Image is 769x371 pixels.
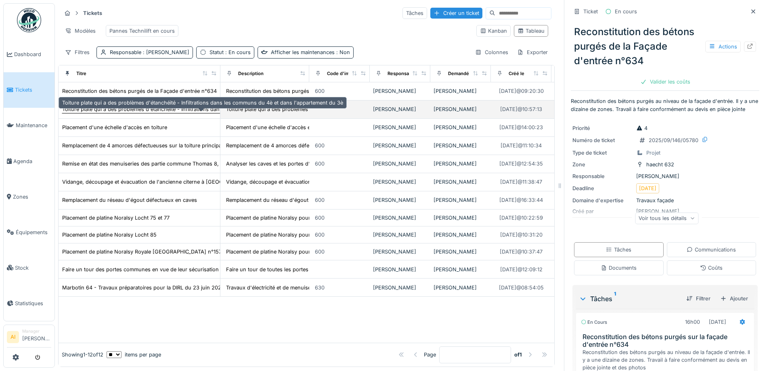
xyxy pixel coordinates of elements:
[572,124,633,132] div: Priorité
[15,264,51,272] span: Stock
[434,142,488,149] div: [PERSON_NAME]
[15,300,51,307] span: Statistiques
[226,105,346,113] div: Toiture plate qui a des problèmes d'étanchéité ...
[315,284,325,291] div: 630
[210,48,251,56] div: Statut
[430,8,482,19] div: Créer un ticket
[373,105,427,113] div: [PERSON_NAME]
[107,351,161,358] div: items per page
[373,231,427,239] div: [PERSON_NAME]
[13,157,51,165] span: Agenda
[62,178,260,186] div: Vidange, découpage et évacuation de l'ancienne citerne à [GEOGRAPHIC_DATA]
[572,149,633,157] div: Type de ticket
[499,196,543,204] div: [DATE] @ 16:33:44
[315,248,325,256] div: 600
[238,70,264,77] div: Description
[434,105,488,113] div: [PERSON_NAME]
[76,70,86,77] div: Titre
[499,284,544,291] div: [DATE] @ 08:54:05
[110,48,189,56] div: Responsable
[226,266,351,273] div: Faire un tour de toutes les portes communes (ac...
[7,328,51,348] a: AI Manager[PERSON_NAME]
[226,231,349,239] div: Placement de platine Noralsy pour contrôle d'ac...
[4,214,54,250] a: Équipements
[373,124,427,131] div: [PERSON_NAME]
[581,319,607,326] div: En cours
[62,87,217,95] div: Reconstitution des bétons purgés de la Façade d'entrée n°634
[709,318,726,326] div: [DATE]
[315,231,325,239] div: 600
[271,48,350,56] div: Afficher les maintenances
[685,318,700,326] div: 16h00
[315,214,325,222] div: 600
[480,27,507,35] div: Kanban
[614,294,616,304] sup: 1
[509,70,524,77] div: Créé le
[499,214,543,222] div: [DATE] @ 10:22:59
[373,160,427,168] div: [PERSON_NAME]
[4,250,54,285] a: Stock
[615,8,637,15] div: En cours
[315,196,325,204] div: 600
[572,197,758,204] div: Travaux façade
[637,76,694,87] div: Valider les coûts
[583,333,751,348] h3: Reconstitution des bétons purgés sur la façade d'entrée n°634
[4,72,54,108] a: Tickets
[500,105,542,113] div: [DATE] @ 10:57:13
[224,49,251,55] span: : En cours
[141,49,189,55] span: : [PERSON_NAME]
[572,172,758,180] div: [PERSON_NAME]
[226,196,357,204] div: Remplacement du réseau d'égout défectueux en ca...
[315,142,325,149] div: 600
[499,160,543,168] div: [DATE] @ 12:54:35
[62,160,234,168] div: Remise en état des menuiseries des partie commune Thomas 8, 10, 12
[4,143,54,179] a: Agenda
[683,293,714,304] div: Filtrer
[424,351,436,358] div: Page
[327,70,368,77] div: Code d'imputation
[402,7,427,19] div: Tâches
[14,50,51,58] span: Dashboard
[373,266,427,273] div: [PERSON_NAME]
[373,214,427,222] div: [PERSON_NAME]
[315,87,325,95] div: 600
[373,248,427,256] div: [PERSON_NAME]
[646,149,660,157] div: Projet
[434,87,488,95] div: [PERSON_NAME]
[572,136,633,144] div: Numéro de ticket
[226,160,346,168] div: Analyser les caves et les portes d’accès des ca...
[17,8,41,32] img: Badge_color-CXgf-gQk.svg
[646,161,674,168] div: haecht 632
[448,70,477,77] div: Demandé par
[583,8,598,15] div: Ticket
[62,248,253,256] div: Placement de platine Noralsy Royale [GEOGRAPHIC_DATA] n°157-159 et n°161
[13,193,51,201] span: Zones
[636,124,647,132] div: 4
[226,248,349,256] div: Placement de platine Noralsy pour contrôle d'ac...
[226,214,349,222] div: Placement de platine Noralsy pour contrôle d'ac...
[434,124,488,131] div: [PERSON_NAME]
[61,25,99,37] div: Modèles
[80,9,105,17] strong: Tickets
[687,246,736,254] div: Communications
[315,160,325,168] div: 600
[571,21,759,71] div: Reconstitution des bétons purgés de la Façade d'entrée n°634
[61,46,93,58] div: Filtres
[434,284,488,291] div: [PERSON_NAME]
[373,142,427,149] div: [PERSON_NAME]
[572,161,633,168] div: Zone
[109,27,175,35] div: Pannes Technilift en cours
[705,41,741,52] div: Actions
[572,197,633,204] div: Domaine d'expertise
[434,196,488,204] div: [PERSON_NAME]
[501,142,542,149] div: [DATE] @ 11:10:34
[226,142,355,149] div: Remplacement de 4 amorces défectueuses sur la t...
[22,328,51,334] div: Manager
[226,178,352,186] div: Vidange, découpage et évacuation de l'ancienne ...
[62,231,157,239] div: Placement de platine Noralsy Locht 85
[500,266,543,273] div: [DATE] @ 12:09:12
[4,179,54,214] a: Zones
[514,351,522,358] strong: of 1
[16,228,51,236] span: Équipements
[373,178,427,186] div: [PERSON_NAME]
